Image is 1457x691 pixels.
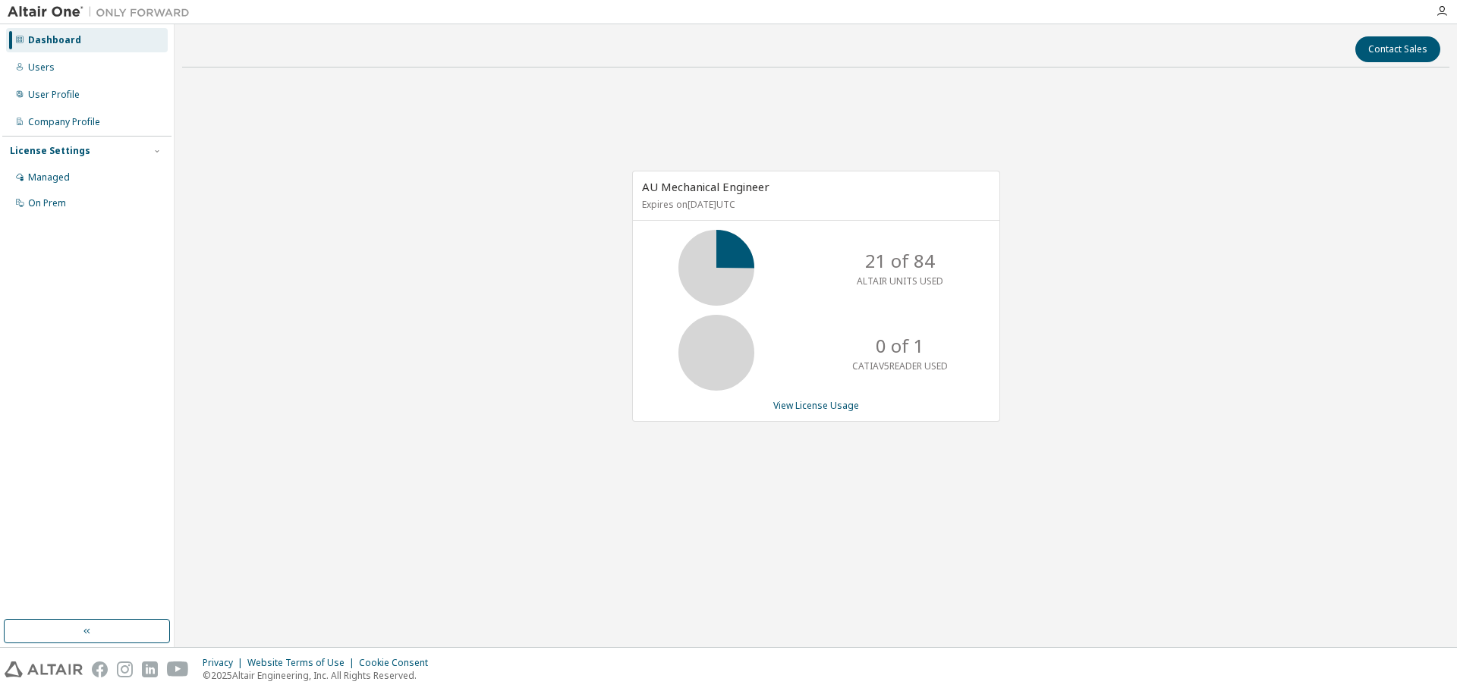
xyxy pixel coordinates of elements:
div: Managed [28,171,70,184]
div: License Settings [10,145,90,157]
div: Cookie Consent [359,657,437,669]
div: Dashboard [28,34,81,46]
div: Company Profile [28,116,100,128]
img: instagram.svg [117,661,133,677]
div: Users [28,61,55,74]
span: AU Mechanical Engineer [642,179,769,194]
img: Altair One [8,5,197,20]
p: 21 of 84 [865,248,935,274]
img: facebook.svg [92,661,108,677]
div: Website Terms of Use [247,657,359,669]
img: linkedin.svg [142,661,158,677]
div: User Profile [28,89,80,101]
p: 0 of 1 [876,333,924,359]
div: On Prem [28,197,66,209]
p: Expires on [DATE] UTC [642,198,987,211]
a: View License Usage [773,399,859,412]
img: altair_logo.svg [5,661,83,677]
p: CATIAV5READER USED [852,360,948,372]
p: ALTAIR UNITS USED [857,275,943,287]
p: © 2025 Altair Engineering, Inc. All Rights Reserved. [203,669,437,682]
img: youtube.svg [167,661,189,677]
button: Contact Sales [1355,36,1440,62]
div: Privacy [203,657,247,669]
